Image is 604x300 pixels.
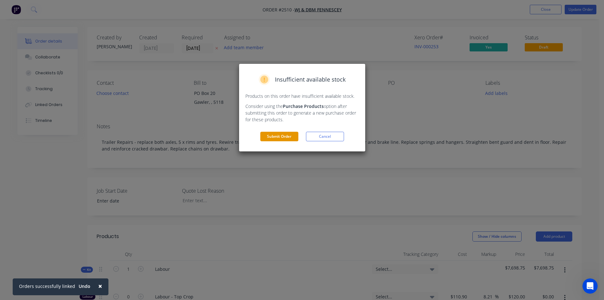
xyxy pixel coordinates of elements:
button: go back [4,3,16,15]
div: Orders successfully linked [19,283,75,290]
p: Consider using the option after submitting this order to generate a new purchase order for these ... [245,103,359,123]
button: Close [92,278,108,294]
button: Cancel [306,132,344,141]
button: Undo [75,282,94,291]
button: Submit Order [260,132,298,141]
strong: Purchase Products [283,103,324,109]
iframe: Intercom live chat [582,278,598,294]
span: × [98,282,102,290]
p: Products on this order have insufficient available stock. [245,93,359,99]
span: Insufficient available stock [275,75,346,84]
